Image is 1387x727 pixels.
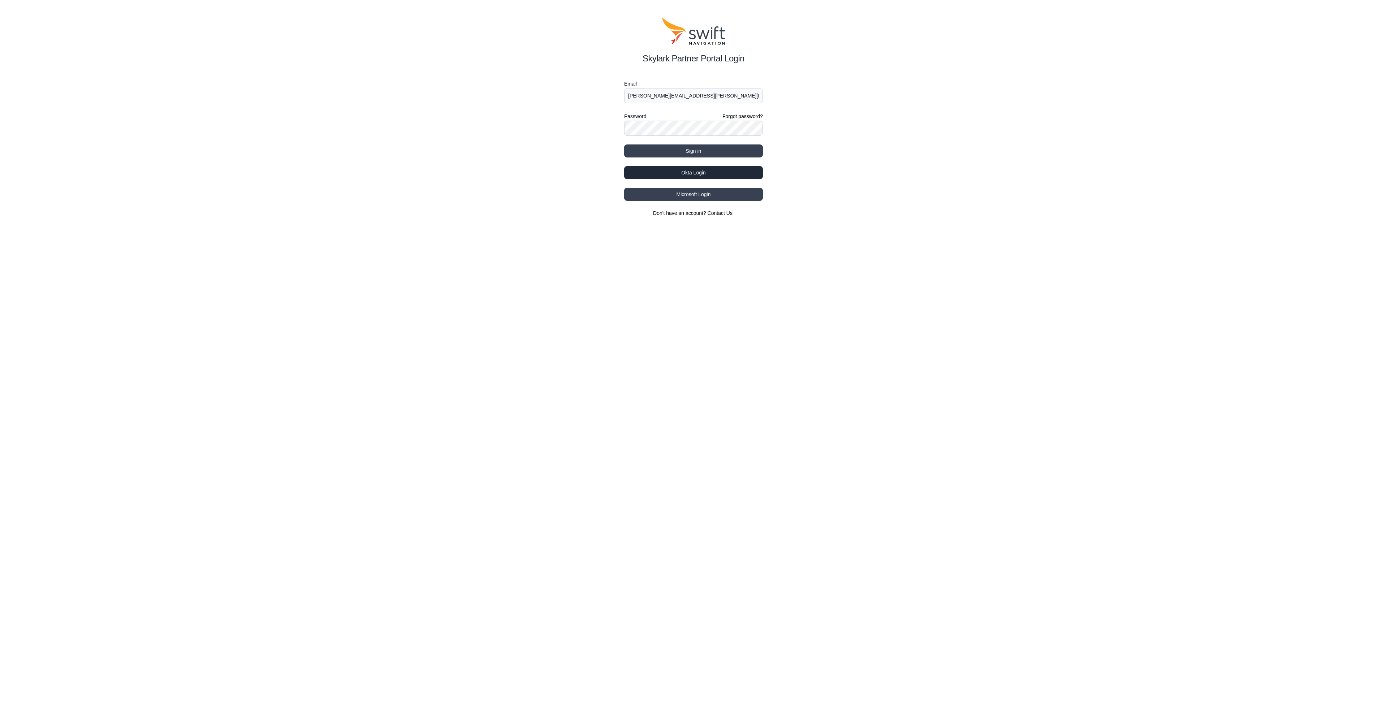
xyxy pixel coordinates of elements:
[722,113,763,120] a: Forgot password?
[624,79,763,88] label: Email
[708,210,733,216] a: Contact Us
[624,52,763,65] h2: Skylark Partner Portal Login
[624,166,763,179] button: Okta Login
[624,209,763,217] section: Don't have an account?
[624,144,763,157] button: Sign in
[624,188,763,201] button: Microsoft Login
[624,112,646,121] label: Password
